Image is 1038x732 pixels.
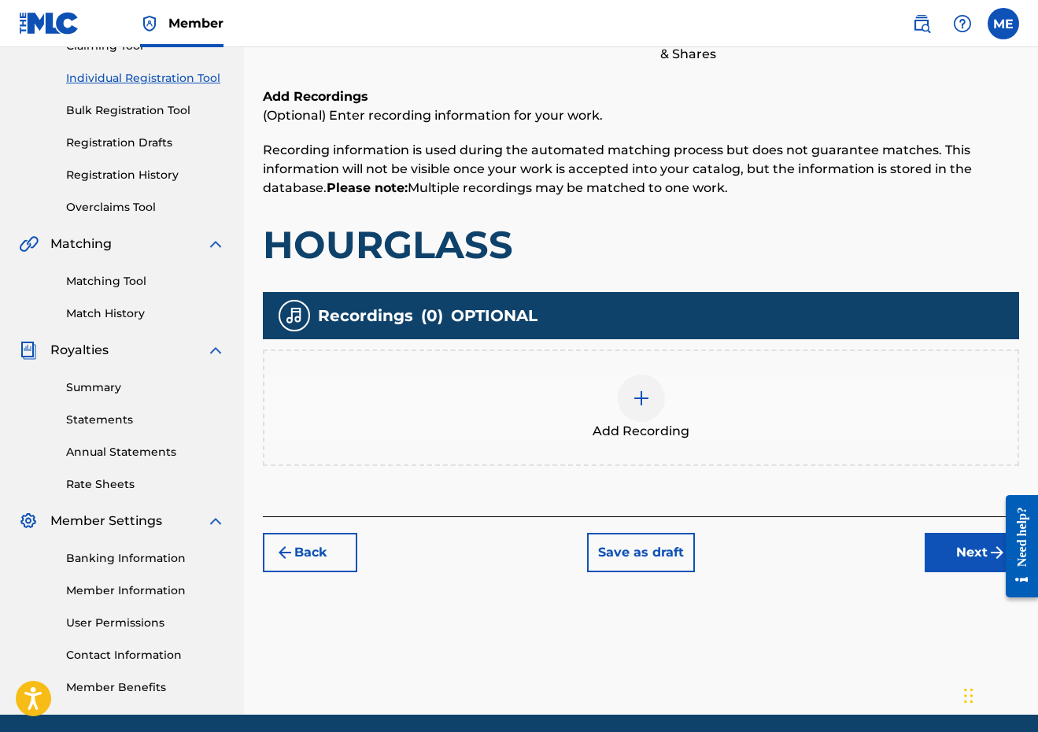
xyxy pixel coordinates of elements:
[632,389,651,408] img: add
[50,512,162,531] span: Member Settings
[988,8,1019,39] div: User Menu
[953,14,972,33] img: help
[912,14,931,33] img: search
[50,235,112,253] span: Matching
[263,142,972,195] span: Recording information is used during the automated matching process but does not guarantee matche...
[50,341,109,360] span: Royalties
[66,679,225,696] a: Member Benefits
[66,70,225,87] a: Individual Registration Tool
[19,341,38,360] img: Royalties
[947,8,978,39] div: Help
[66,615,225,631] a: User Permissions
[988,543,1007,562] img: f7272a7cc735f4ea7f67.svg
[66,102,225,119] a: Bulk Registration Tool
[925,533,1019,572] button: Next
[206,341,225,360] img: expand
[206,512,225,531] img: expand
[964,672,973,719] div: Drag
[587,533,695,572] button: Save as draft
[140,14,159,33] img: Top Rightsholder
[66,582,225,599] a: Member Information
[421,304,443,327] span: ( 0 )
[451,304,537,327] span: OPTIONAL
[19,235,39,253] img: Matching
[994,482,1038,612] iframe: Resource Center
[19,12,79,35] img: MLC Logo
[66,305,225,322] a: Match History
[327,180,408,195] strong: Please note:
[66,167,225,183] a: Registration History
[263,87,1019,106] h6: Add Recordings
[593,422,689,441] span: Add Recording
[66,550,225,567] a: Banking Information
[66,444,225,460] a: Annual Statements
[66,647,225,664] a: Contact Information
[66,273,225,290] a: Matching Tool
[66,199,225,216] a: Overclaims Tool
[906,8,937,39] a: Public Search
[206,235,225,253] img: expand
[263,533,357,572] button: Back
[66,379,225,396] a: Summary
[66,476,225,493] a: Rate Sheets
[275,543,294,562] img: 7ee5dd4eb1f8a8e3ef2f.svg
[263,221,1019,268] h1: HOURGLASS
[168,14,223,32] span: Member
[66,135,225,151] a: Registration Drafts
[19,512,38,531] img: Member Settings
[318,304,413,327] span: Recordings
[959,656,1038,732] iframe: Chat Widget
[66,412,225,428] a: Statements
[263,108,603,123] span: (Optional) Enter recording information for your work.
[285,306,304,325] img: recording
